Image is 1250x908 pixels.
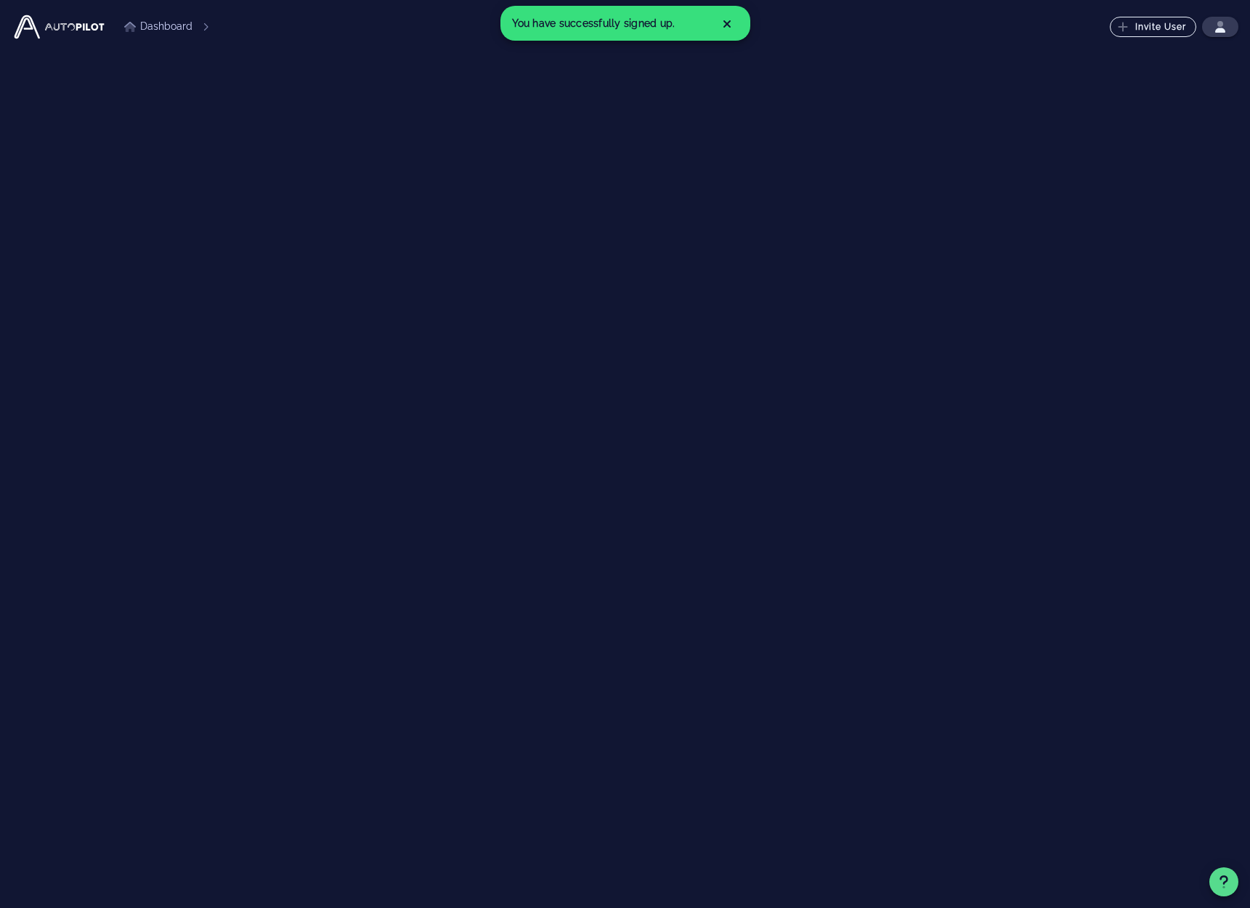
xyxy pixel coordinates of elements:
[1110,17,1196,37] button: Invite User
[512,17,675,29] span: You have successfully signed up.
[1209,867,1238,896] button: Support
[124,19,192,34] a: Dashboard
[721,16,733,31] button: Close Notification
[1120,21,1187,33] span: Invite User
[12,12,107,41] img: Autopilot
